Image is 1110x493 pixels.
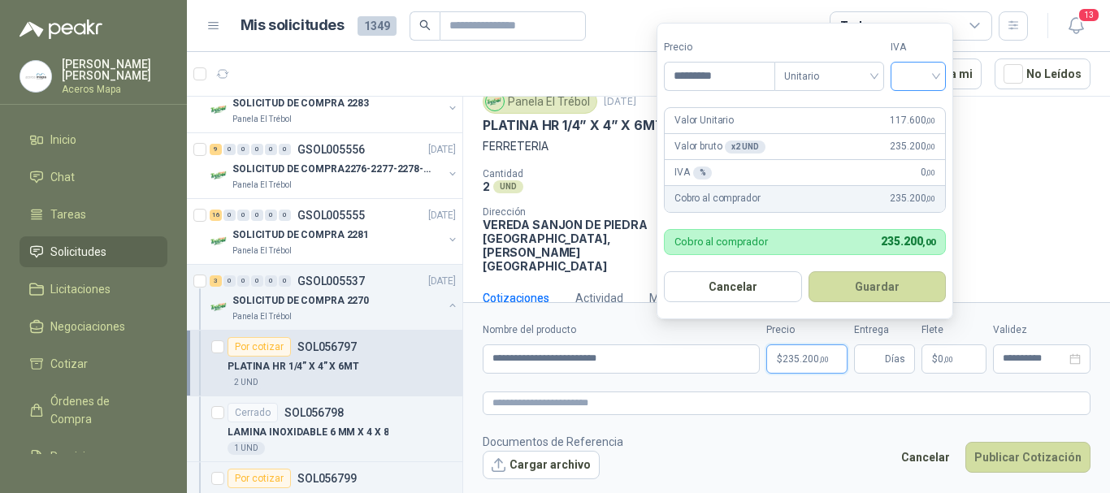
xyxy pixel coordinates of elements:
[50,355,88,373] span: Cotizar
[210,275,222,287] div: 3
[62,58,167,81] p: [PERSON_NAME] [PERSON_NAME]
[926,168,935,177] span: ,00
[921,344,986,374] p: $ 0,00
[483,89,597,114] div: Panela El Trébol
[237,210,249,221] div: 0
[223,144,236,155] div: 0
[228,442,265,455] div: 1 UND
[187,331,462,396] a: Por cotizarSOL056797PLATINA HR 1/4” X 4” X 6MT2 UND
[725,141,765,154] div: x 2 UND
[228,359,359,374] p: PLATINA HR 1/4” X 4” X 6MT
[210,210,222,221] div: 16
[50,168,75,186] span: Chat
[766,344,848,374] p: $235.200,00
[232,293,369,309] p: SOLICITUD DE COMPRA 2270
[297,144,365,155] p: GSOL005556
[428,208,456,223] p: [DATE]
[840,17,874,35] div: Todas
[20,162,167,192] a: Chat
[232,227,369,243] p: SOLICITUD DE COMPRA 2281
[493,180,523,193] div: UND
[926,116,935,125] span: ,00
[784,64,874,89] span: Unitario
[297,275,365,287] p: GSOL005537
[50,131,76,149] span: Inicio
[486,93,504,110] img: Company Logo
[20,61,51,92] img: Company Logo
[926,142,935,151] span: ,00
[297,210,365,221] p: GSOL005555
[664,40,774,55] label: Precio
[284,407,344,418] p: SOL056798
[483,137,1090,155] p: FERRETERIA
[664,271,802,302] button: Cancelar
[265,275,277,287] div: 0
[766,322,848,338] label: Precio
[483,433,623,451] p: Documentos de Referencia
[210,166,229,185] img: Company Logo
[483,218,661,273] p: VEREDA SANJON DE PIEDRA [GEOGRAPHIC_DATA] , [PERSON_NAME][GEOGRAPHIC_DATA]
[237,275,249,287] div: 0
[251,275,263,287] div: 0
[279,210,291,221] div: 0
[232,96,369,111] p: SOLICITUD DE COMPRA 2283
[483,289,549,307] div: Cotizaciones
[809,271,947,302] button: Guardar
[20,348,167,379] a: Cotizar
[265,210,277,221] div: 0
[232,162,435,177] p: SOLICITUD DE COMPRA2276-2277-2278-2284-2285-
[20,124,167,155] a: Inicio
[237,144,249,155] div: 0
[50,448,111,465] span: Remisiones
[483,179,490,193] p: 2
[20,441,167,472] a: Remisiones
[965,442,1090,473] button: Publicar Cotización
[228,425,388,440] p: LAMINA INOXIDABLE 6 MM X 4 X 8
[223,275,236,287] div: 0
[210,271,459,323] a: 3 0 0 0 0 0 GSOL005537[DATE] Company LogoSOLICITUD DE COMPRA 2270Panela El Trébol
[297,473,357,484] p: SOL056799
[819,355,829,364] span: ,00
[20,311,167,342] a: Negociaciones
[483,322,760,338] label: Nombre del producto
[483,451,600,480] button: Cargar archivo
[20,199,167,230] a: Tareas
[926,194,935,203] span: ,00
[232,113,292,126] p: Panela El Trébol
[210,100,229,119] img: Company Logo
[50,318,125,335] span: Negociaciones
[892,442,959,473] button: Cancelar
[483,206,661,218] p: Dirección
[921,165,935,180] span: 0
[483,168,696,179] p: Cantidad
[885,345,905,373] span: Días
[20,19,102,39] img: Logo peakr
[50,392,152,428] span: Órdenes de Compra
[279,144,291,155] div: 0
[228,376,265,389] div: 2 UND
[50,205,86,223] span: Tareas
[210,231,229,251] img: Company Logo
[232,310,292,323] p: Panela El Trébol
[943,355,953,364] span: ,00
[783,354,829,364] span: 235.200
[251,144,263,155] div: 0
[50,280,111,298] span: Licitaciones
[20,236,167,267] a: Solicitudes
[674,236,768,247] p: Cobro al comprador
[890,191,935,206] span: 235.200
[890,139,935,154] span: 235.200
[891,40,946,55] label: IVA
[921,322,986,338] label: Flete
[993,322,1090,338] label: Validez
[674,113,734,128] p: Valor Unitario
[938,354,953,364] span: 0
[674,139,765,154] p: Valor bruto
[62,84,167,94] p: Aceros Mapa
[228,403,278,422] div: Cerrado
[674,191,760,206] p: Cobro al comprador
[674,165,712,180] p: IVA
[210,297,229,317] img: Company Logo
[428,274,456,289] p: [DATE]
[20,274,167,305] a: Licitaciones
